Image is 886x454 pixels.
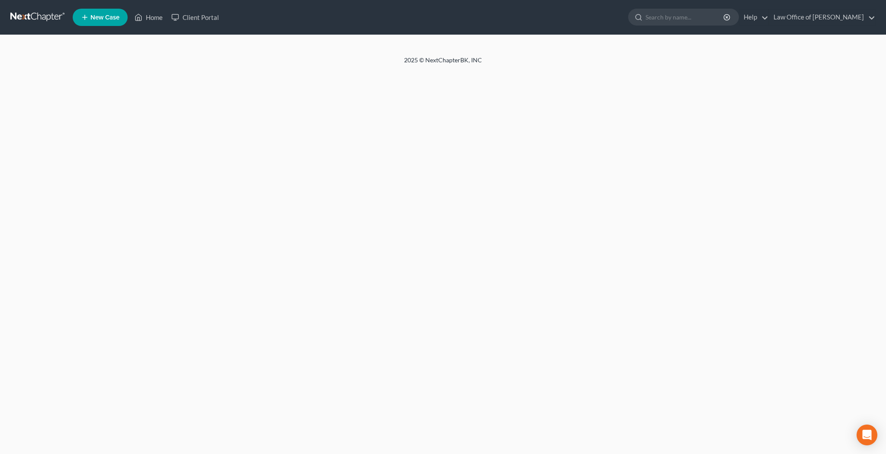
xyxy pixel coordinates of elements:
span: New Case [90,14,119,21]
div: Open Intercom Messenger [857,425,877,445]
input: Search by name... [645,9,725,25]
div: 2025 © NextChapterBK, INC [196,56,690,71]
a: Home [130,10,167,25]
a: Law Office of [PERSON_NAME] [769,10,875,25]
a: Client Portal [167,10,223,25]
a: Help [739,10,768,25]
